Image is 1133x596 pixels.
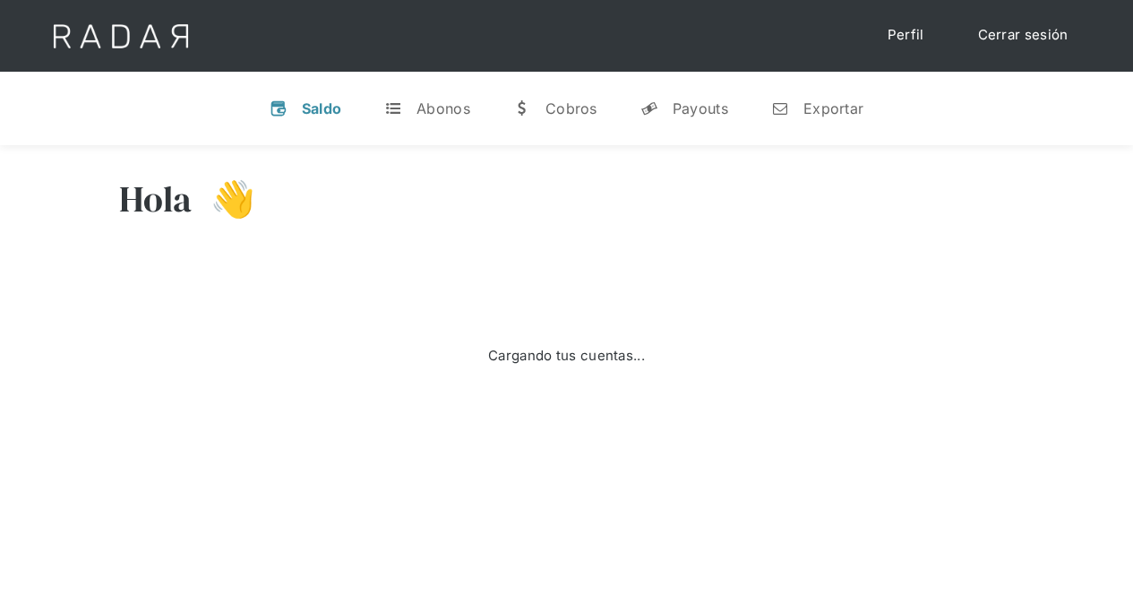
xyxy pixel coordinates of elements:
[384,99,402,117] div: t
[302,99,342,117] div: Saldo
[513,99,531,117] div: w
[673,99,728,117] div: Payouts
[545,99,597,117] div: Cobros
[416,99,470,117] div: Abonos
[119,177,193,221] h3: Hola
[640,99,658,117] div: y
[771,99,789,117] div: n
[803,99,863,117] div: Exportar
[960,18,1086,53] a: Cerrar sesión
[193,177,255,221] h3: 👋
[270,99,288,117] div: v
[870,18,942,53] a: Perfil
[488,346,645,367] div: Cargando tus cuentas...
